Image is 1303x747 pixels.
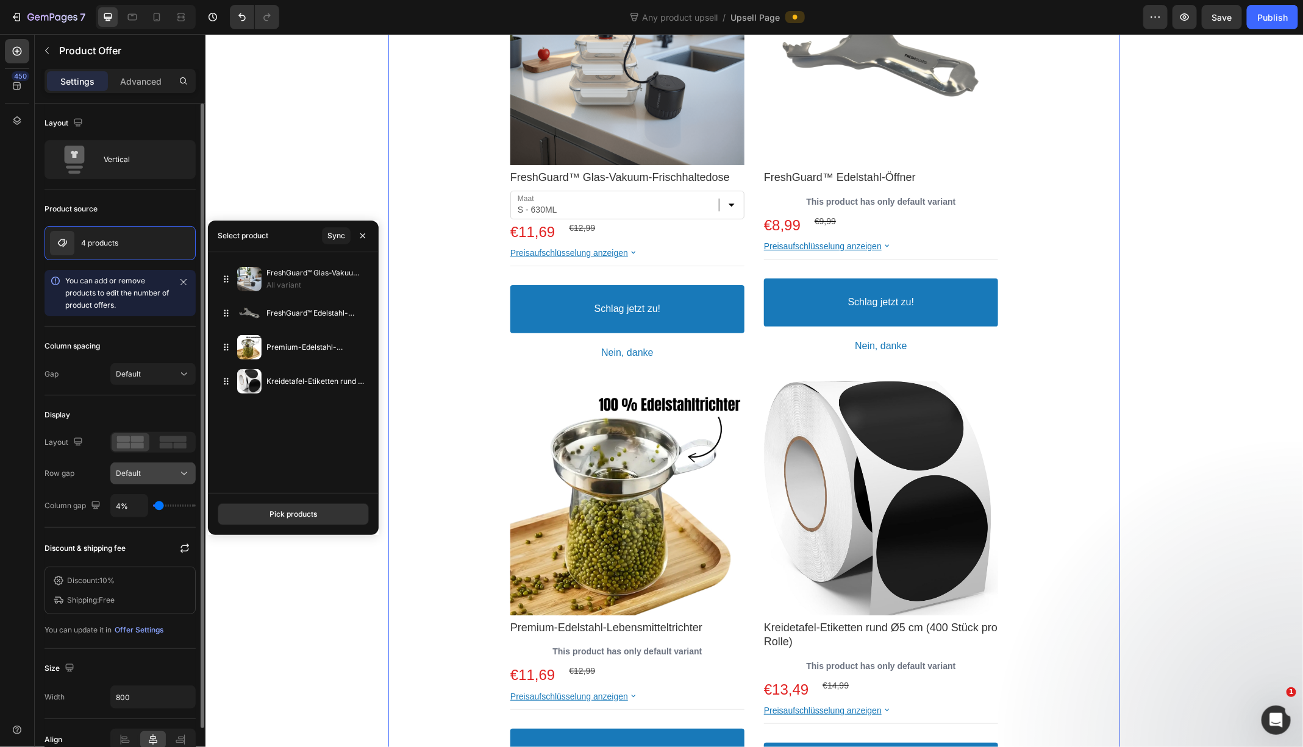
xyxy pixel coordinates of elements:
[559,183,595,199] bdo: €8,99
[45,434,85,451] div: Layout
[45,498,103,514] div: Column gap
[50,231,74,255] img: product feature img
[305,251,539,299] button: Schlag jetzt zu!
[305,308,539,330] button: Nein, danke
[305,695,539,743] button: Schlag jetzt zu!
[45,204,98,214] div: Product source
[305,606,539,628] p: This product has only default variant
[5,5,91,29] button: 7
[81,239,118,247] p: 4 products
[266,279,364,291] p: All variant
[218,230,268,241] div: Select product
[266,267,364,279] p: FreshGuard™ Glas-Vakuum-Frischhaltedose
[65,275,173,311] p: You can add or remove products to edit the number of product offers.
[649,306,701,319] p: Nein, danke
[237,369,262,394] img: collections
[327,230,345,241] div: Sync
[60,75,95,88] p: Settings
[305,189,349,206] bdo: €11,69
[1202,5,1242,29] button: Save
[1262,706,1291,735] iframe: Intercom live chat
[266,375,364,388] p: Kreidetafel-Etiketten rund Ø5 cm (400 Stück pro Rolle)
[617,646,643,656] bdo: €14,99
[559,671,676,681] bdo: Preisaufschlüsselung anzeigen
[237,267,262,291] img: collections
[559,207,676,217] bdo: Preisaufschlüsselung anzeigen
[237,301,262,325] img: collections
[266,307,364,319] p: FreshGuard™ Edelstahl-Öffner
[205,34,1303,747] iframe: Design area
[559,647,603,664] bdo: €13,49
[396,313,448,325] p: Nein, danke
[1247,5,1298,29] button: Publish
[45,409,70,420] div: Display
[1257,11,1288,24] div: Publish
[559,621,793,643] p: This product has only default variant
[305,587,497,600] bdo: Premium-Edelstahl-Lebensmitteltrichter
[640,11,721,24] span: Any product upsell
[45,625,112,635] p: You can update it in
[363,189,390,199] bdo: €12,99
[559,137,710,149] bdo: FreshGuard™ Edelstahl-Öffner
[99,576,115,585] span: 10%
[305,137,524,149] bdo: FreshGuard™ Glas-Vakuum-Frischhaltedose
[559,301,793,324] button: Nein, danke
[114,621,164,639] button: Offer Settings
[1287,687,1296,697] span: 1
[237,335,262,359] img: collections
[120,75,162,88] p: Advanced
[305,657,423,667] bdo: Preisaufschlüsselung anzeigen
[643,262,709,275] p: Schlag jetzt zu!
[559,157,793,179] p: This product has only default variant
[1212,12,1232,23] span: Save
[45,734,62,745] div: Align
[45,341,100,352] div: Column spacing
[111,686,195,708] input: Auto
[389,712,455,725] p: Schlag jetzt zu!
[389,269,455,281] p: Schlag jetzt zu!
[45,660,77,677] div: Size
[67,595,115,606] p: Shipping:
[12,71,29,81] div: 450
[322,227,351,244] button: Sync
[116,369,141,378] span: Default
[723,11,726,24] span: /
[218,503,369,525] button: Pick products
[731,11,780,24] span: Upsell Page
[45,692,65,703] div: Width
[80,10,85,24] p: 7
[59,43,191,58] p: Product Offer
[270,509,317,520] div: Pick products
[559,244,793,292] button: Schlag jetzt zu!
[67,575,115,586] p: Discount:
[305,632,349,649] bdo: €11,69
[99,595,115,604] span: Free
[559,587,792,614] bdo: Kreidetafel-Etiketten rund Ø5 cm (400 Stück pro Rolle)
[45,543,126,554] p: Discount & shipping fee
[266,341,364,353] p: Premium-Edelstahl-Lebensmitteltrichter
[312,160,329,170] span: Maat
[110,462,196,484] button: Default
[305,214,423,224] bdo: Preisaufschlüsselung anzeigen
[45,468,74,479] div: Row gap
[45,369,59,380] div: Gap
[230,5,279,29] div: Undo/Redo
[104,146,178,174] div: Vertical
[363,632,390,642] bdo: €12,99
[609,182,630,192] bdo: €9,99
[116,469,141,478] span: Default
[111,495,148,517] input: Auto
[115,625,163,635] div: Offer Settings
[110,363,196,385] button: Default
[45,115,85,132] div: Layout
